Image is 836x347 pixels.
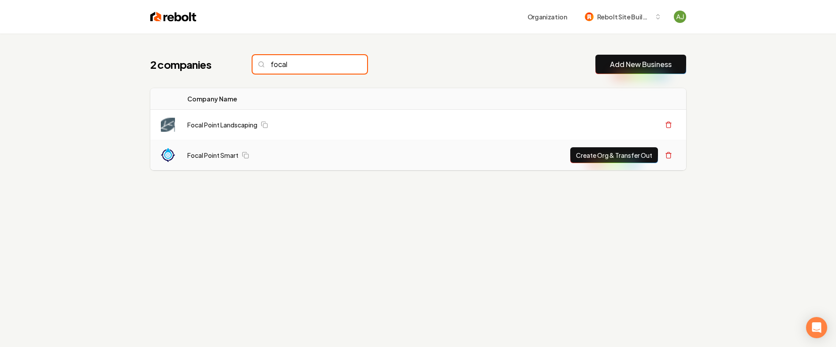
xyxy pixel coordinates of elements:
[150,11,197,23] img: Rebolt Logo
[180,88,400,110] th: Company Name
[597,12,651,22] span: Rebolt Site Builder
[150,57,235,71] h1: 2 companies
[806,317,827,338] div: Open Intercom Messenger
[674,11,686,23] button: Open user button
[585,12,594,21] img: Rebolt Site Builder
[610,59,672,70] a: Add New Business
[522,9,572,25] button: Organization
[161,148,175,162] img: Focal Point Smart logo
[595,55,686,74] button: Add New Business
[674,11,686,23] img: AJ Nimeh
[187,151,238,160] a: Focal Point Smart
[253,55,367,74] input: Search...
[161,118,175,132] img: Focal Point Landscaping logo
[570,147,658,163] button: Create Org & Transfer Out
[187,120,257,129] a: Focal Point Landscaping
